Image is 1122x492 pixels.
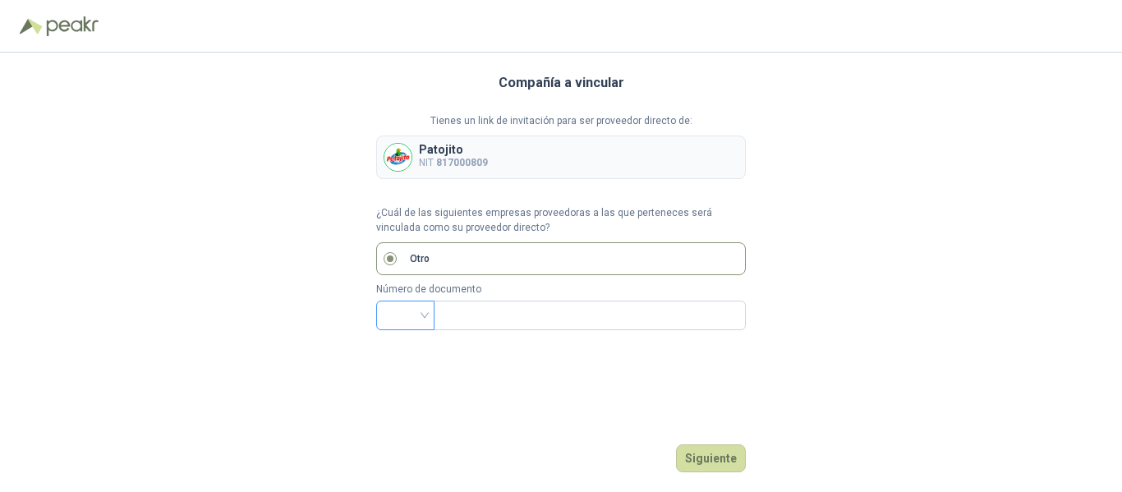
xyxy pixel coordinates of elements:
[410,251,430,267] p: Otro
[419,155,488,171] p: NIT
[436,157,488,168] b: 817000809
[376,113,746,129] p: Tienes un link de invitación para ser proveedor directo de:
[676,444,746,472] button: Siguiente
[376,205,746,237] p: ¿Cuál de las siguientes empresas proveedoras a las que perteneces será vinculada como su proveedo...
[419,144,488,155] p: Patojito
[46,16,99,36] img: Peakr
[384,144,412,171] img: Company Logo
[499,72,624,94] h3: Compañía a vincular
[20,18,43,34] img: Logo
[376,282,746,297] p: Número de documento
